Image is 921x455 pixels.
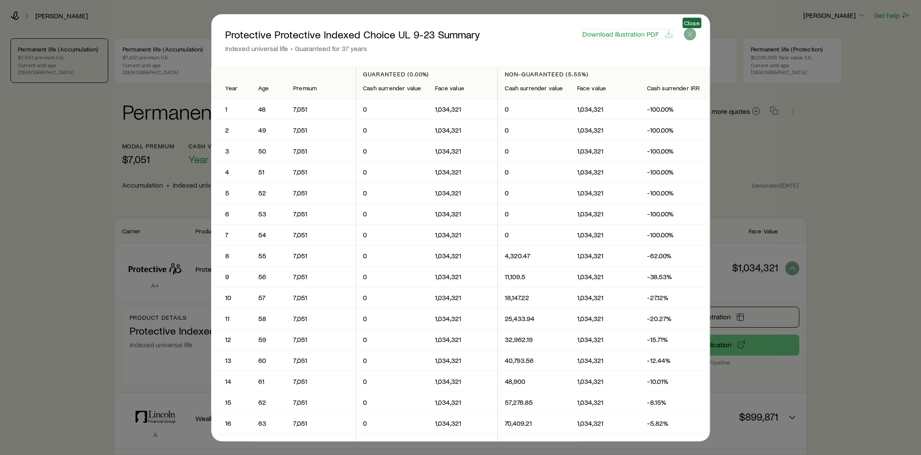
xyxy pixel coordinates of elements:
p: 0 [363,440,421,448]
p: 25,433.94 [505,314,563,323]
span: Download illustration PDF [582,30,659,37]
p: 48 [259,105,280,113]
p: 1,034,321 [435,209,491,218]
p: 0 [363,126,421,134]
p: 48,900 [505,377,563,386]
p: -10.01% [647,377,702,386]
p: -15.71% [647,335,702,344]
p: 7,051 [294,272,349,281]
p: 1 [225,105,238,113]
p: 0 [363,272,421,281]
p: 0 [505,126,563,134]
p: 1,034,321 [435,147,491,155]
p: 1,034,321 [435,293,491,302]
p: 64 [259,440,280,448]
p: 15 [225,398,238,407]
p: 53 [259,209,280,218]
p: 59 [259,335,280,344]
p: -20.27% [647,314,702,323]
p: 1,034,321 [435,168,491,176]
p: 1,034,321 [577,126,633,134]
p: 17 [225,440,238,448]
p: 8 [225,251,238,260]
p: 11,109.5 [505,272,563,281]
div: Face value [435,85,491,92]
p: 56 [259,272,280,281]
p: 7,051 [294,335,349,344]
div: Premium [294,85,349,92]
span: Close [684,19,700,26]
p: 7,051 [294,188,349,197]
p: 4 [225,168,238,176]
p: 6 [225,209,238,218]
p: -38.53% [647,272,702,281]
p: Guaranteed (0.00%) [363,70,491,77]
p: 7,051 [294,377,349,386]
p: 7,051 [294,126,349,134]
button: Download illustration PDF [582,29,673,39]
p: 0 [363,356,421,365]
p: 1,034,321 [577,293,633,302]
p: 7,051 [294,419,349,428]
p: 7 [225,230,238,239]
p: 0 [363,168,421,176]
p: 1,034,321 [577,272,633,281]
p: 0 [363,398,421,407]
p: -100.00% [647,168,702,176]
p: 0 [363,147,421,155]
p: 1,034,321 [435,105,491,113]
p: 40,793.56 [505,356,563,365]
p: 3 [225,147,238,155]
p: 7,051 [294,293,349,302]
p: 62 [259,398,280,407]
p: 51 [259,168,280,176]
p: 54 [259,230,280,239]
p: 1,034,321 [577,105,633,113]
p: 1,034,321 [577,314,633,323]
p: 7,051 [294,230,349,239]
p: 32,962.19 [505,335,563,344]
p: 7,051 [294,440,349,448]
p: 1,034,321 [577,251,633,260]
p: 1,034,321 [435,377,491,386]
p: 0 [363,209,421,218]
p: 0 [363,314,421,323]
p: 1,034,321 [577,440,633,448]
p: 1,034,321 [435,335,491,344]
p: 5 [225,188,238,197]
p: 7,051 [294,168,349,176]
p: 7,051 [294,251,349,260]
p: 1,034,321 [435,251,491,260]
p: 60 [259,356,280,365]
p: 14 [225,377,238,386]
p: 0 [505,105,563,113]
p: 70,409.21 [505,419,563,428]
div: Age [259,85,280,92]
p: -62.00% [647,251,702,260]
p: 0 [363,335,421,344]
p: 11 [225,314,238,323]
p: 2 [225,126,238,134]
p: 0 [505,230,563,239]
p: 1,034,321 [435,356,491,365]
p: 58 [259,314,280,323]
p: 0 [363,105,421,113]
p: -12.44% [647,356,702,365]
p: -100.00% [647,209,702,218]
p: 7,051 [294,398,349,407]
p: 57 [259,293,280,302]
p: -100.00% [647,105,702,113]
div: Cash surrender value [363,85,421,92]
p: 0 [363,419,421,428]
p: 7,051 [294,147,349,155]
p: 4,320.47 [505,251,563,260]
p: 1,034,321 [577,188,633,197]
p: 1,034,321 [435,419,491,428]
p: -5.82% [647,419,702,428]
p: Protective Protective Indexed Choice UL 9-23 Summary [225,28,480,40]
p: 10 [225,293,238,302]
p: 50 [259,147,280,155]
p: 0 [505,188,563,197]
p: 7,051 [294,105,349,113]
p: 49 [259,126,280,134]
